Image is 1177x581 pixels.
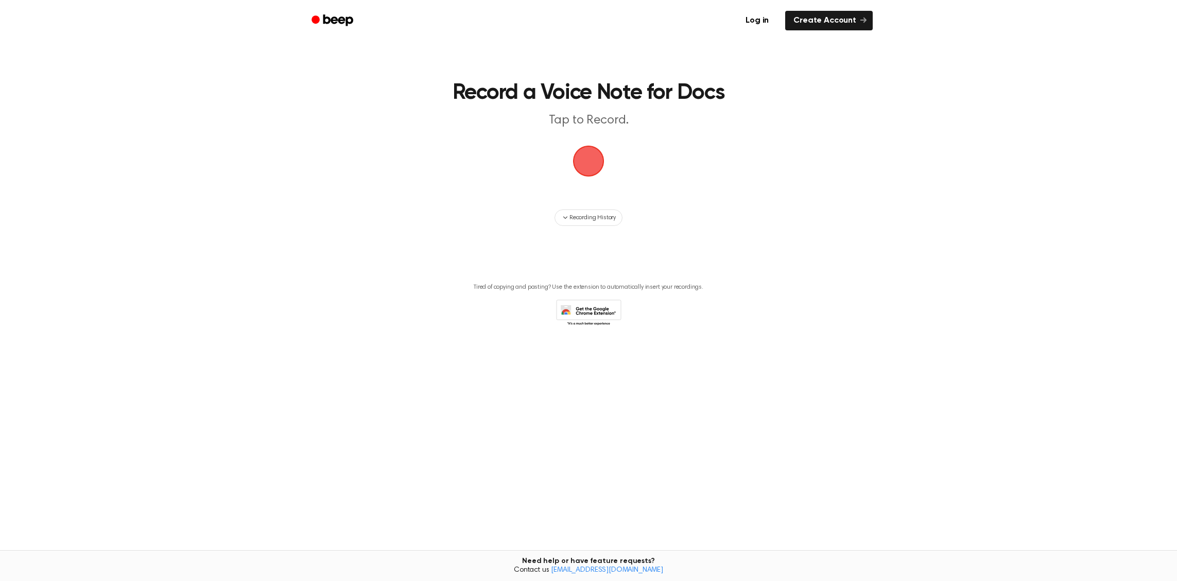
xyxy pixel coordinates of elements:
span: Contact us [6,566,1171,575]
a: [EMAIL_ADDRESS][DOMAIN_NAME] [551,567,663,574]
img: Beep Logo [573,146,604,177]
h1: Record a Voice Note for Docs [325,82,852,104]
a: Beep [304,11,362,31]
p: Tired of copying and pasting? Use the extension to automatically insert your recordings. [474,284,703,291]
span: Recording History [569,213,616,222]
button: Recording History [555,209,622,226]
a: Create Account [785,11,873,30]
p: Tap to Record. [391,112,786,129]
a: Log in [735,9,779,32]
